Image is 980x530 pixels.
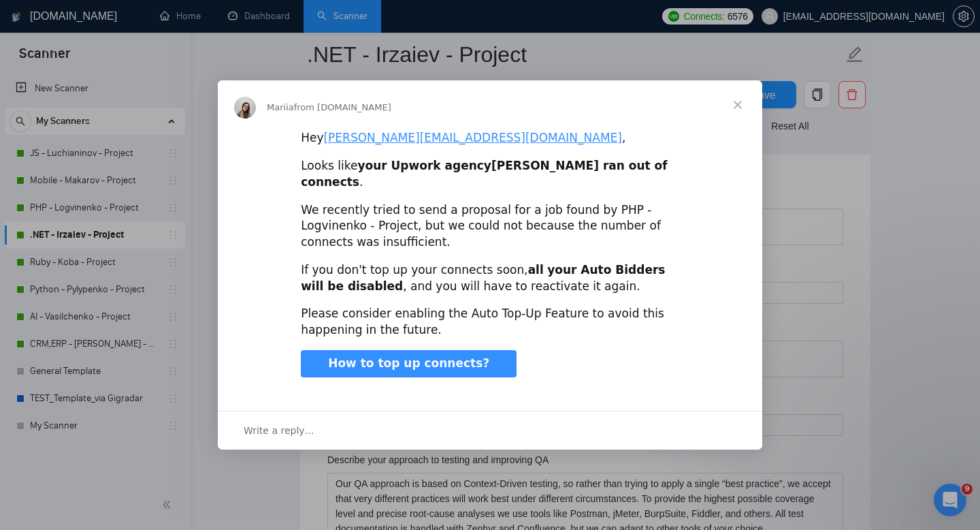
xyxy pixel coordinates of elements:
div: Hey , [301,130,679,146]
div: We recently tried to send a proposal for a job found by PHP - Logvinenko - Project, but we could ... [301,202,679,251]
a: How to top up connects? [301,350,517,377]
span: How to top up connects? [328,356,489,370]
a: [PERSON_NAME][EMAIL_ADDRESS][DOMAIN_NAME] [323,131,621,144]
span: from [DOMAIN_NAME] [294,102,391,112]
span: Write a reply… [244,422,314,439]
b: all [528,263,544,277]
b: [PERSON_NAME] ran out of connects [301,159,668,189]
b: your Upwork agency [357,159,491,172]
div: Looks like . [301,158,679,191]
b: your Auto Bidders will be disabled [301,263,665,293]
div: Open conversation and reply [218,411,762,450]
img: Profile image for Mariia [234,97,256,119]
div: If you don't top up your connects soon, , and you will have to reactivate it again. [301,262,679,295]
span: Mariia [267,102,294,112]
div: Please consider enabling the Auto Top-Up Feature to avoid this happening in the future. [301,306,679,339]
span: Close [713,80,762,129]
